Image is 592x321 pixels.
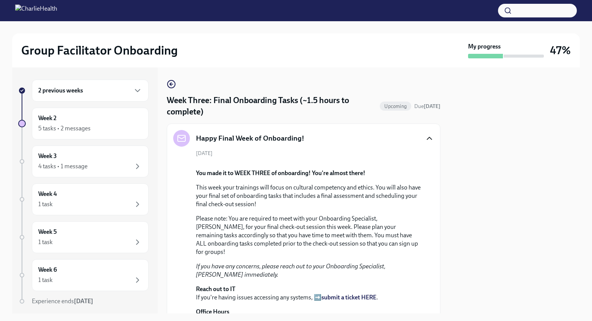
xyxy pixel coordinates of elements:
h3: 47% [550,44,571,57]
div: 4 tasks • 1 message [38,162,88,171]
strong: [DATE] [424,103,440,110]
div: 1 task [38,276,53,284]
div: 2 previous weeks [32,80,149,102]
span: Due [414,103,440,110]
h6: Week 3 [38,152,57,160]
h6: Week 2 [38,114,56,122]
a: Week 41 task [18,183,149,215]
a: Week 61 task [18,259,149,291]
span: Experience ends [32,298,93,305]
strong: Office Hours [196,308,229,315]
div: 5 tasks • 2 messages [38,124,91,133]
h6: Week 5 [38,228,57,236]
h5: Happy Final Week of Onboarding! [196,133,304,143]
a: submit a ticket HERE [321,294,376,301]
a: Week 34 tasks • 1 message [18,146,149,177]
h6: Week 6 [38,266,57,274]
strong: [DATE] [74,298,93,305]
span: Upcoming [380,103,411,109]
strong: You made it to WEEK THREE of onboarding! You're almost there! [196,169,365,177]
h2: Group Facilitator Onboarding [21,43,178,58]
span: September 27th, 2025 10:00 [414,103,440,110]
p: This week your trainings will focus on cultural competency and ethics. You will also have your fi... [196,183,422,208]
strong: My progress [468,42,501,51]
a: Week 25 tasks • 2 messages [18,108,149,139]
strong: Reach out to IT [196,285,235,293]
h4: Week Three: Final Onboarding Tasks (~1.5 hours to complete) [167,95,377,117]
p: Please note: You are required to meet with your Onboarding Specialist, [PERSON_NAME], for your fi... [196,215,422,256]
p: If you're having issues accessing any systems, ➡️ . [196,285,422,302]
div: 1 task [38,238,53,246]
h6: 2 previous weeks [38,86,83,95]
div: 1 task [38,200,53,208]
a: Week 51 task [18,221,149,253]
img: CharlieHealth [15,5,57,17]
span: [DATE] [196,150,213,157]
h6: Week 4 [38,190,57,198]
em: If you have any concerns, please reach out to your Onboarding Specialist, [PERSON_NAME] immediately. [196,263,385,278]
